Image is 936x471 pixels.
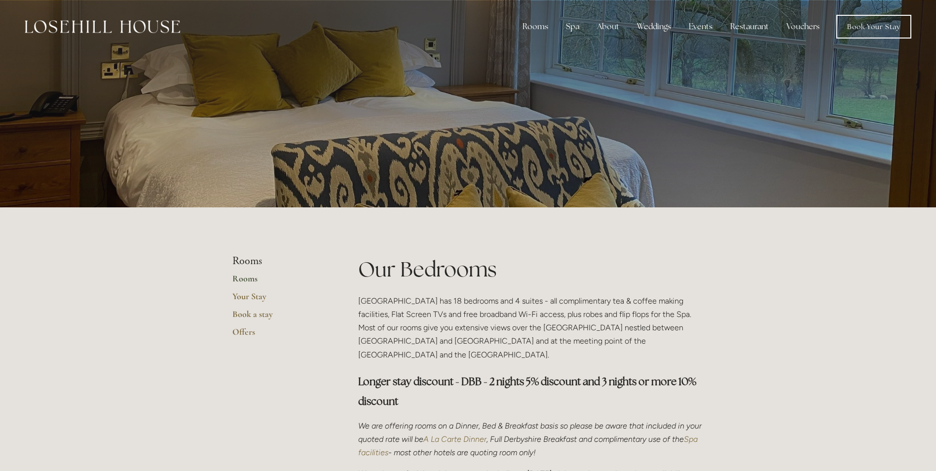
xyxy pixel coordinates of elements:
[358,375,698,408] strong: Longer stay discount - DBB - 2 nights 5% discount and 3 nights or more 10% discount
[487,434,684,444] em: , Full Derbyshire Breakfast and complimentary use of the
[423,434,487,444] a: A La Carte Dinner
[558,17,587,37] div: Spa
[515,17,556,37] div: Rooms
[681,17,720,37] div: Events
[232,291,327,309] a: Your Stay
[358,294,704,361] p: [GEOGRAPHIC_DATA] has 18 bedrooms and 4 suites - all complimentary tea & coffee making facilities...
[388,448,536,457] em: - most other hotels are quoting room only!
[589,17,627,37] div: About
[358,421,704,444] em: We are offering rooms on a Dinner, Bed & Breakfast basis so please be aware that included in your...
[358,255,704,284] h1: Our Bedrooms
[629,17,679,37] div: Weddings
[722,17,777,37] div: Restaurant
[232,326,327,344] a: Offers
[232,255,327,268] li: Rooms
[836,15,911,39] a: Book Your Stay
[779,17,827,37] a: Vouchers
[232,309,327,326] a: Book a stay
[25,20,180,33] img: Losehill House
[232,273,327,291] a: Rooms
